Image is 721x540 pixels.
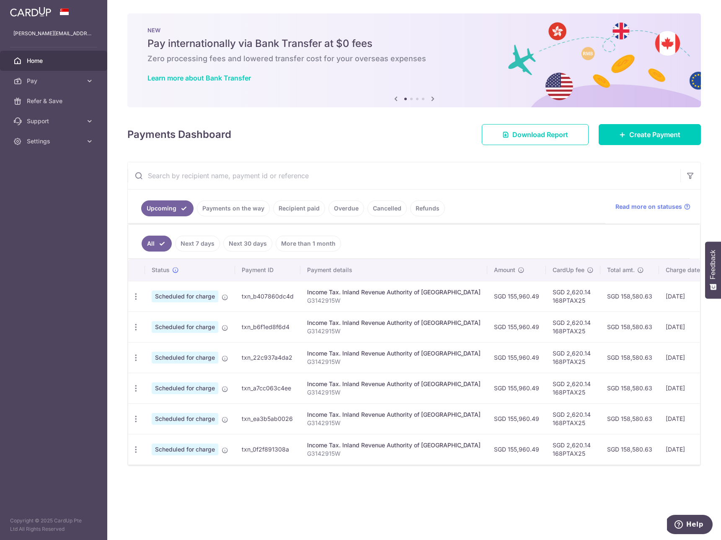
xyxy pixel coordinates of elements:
th: Payment ID [235,259,300,281]
a: Cancelled [367,200,407,216]
h5: Pay internationally via Bank Transfer at $0 fees [147,37,681,50]
a: Download Report [482,124,589,145]
span: Scheduled for charge [152,413,218,425]
button: Feedback - Show survey [705,241,721,299]
h6: Zero processing fees and lowered transfer cost for your overseas expenses [147,54,681,64]
a: Refunds [410,200,445,216]
a: More than 1 month [276,236,341,252]
a: Read more on statuses [615,202,690,211]
td: SGD 158,580.63 [600,342,659,373]
span: Status [152,266,170,274]
div: Income Tax. Inland Revenue Authority of [GEOGRAPHIC_DATA] [307,380,481,388]
iframe: Opens a widget where you can find more information [667,515,713,536]
p: G3142915W [307,296,481,305]
span: Scheduled for charge [152,291,218,302]
td: SGD 2,620.14 168PTAX25 [546,342,600,373]
td: [DATE] [659,281,716,312]
td: SGD 155,960.49 [487,373,546,403]
div: Income Tax. Inland Revenue Authority of [GEOGRAPHIC_DATA] [307,410,481,419]
p: G3142915W [307,449,481,458]
p: NEW [147,27,681,34]
td: txn_ea3b5ab0026 [235,403,300,434]
div: Income Tax. Inland Revenue Authority of [GEOGRAPHIC_DATA] [307,349,481,358]
td: SGD 155,960.49 [487,342,546,373]
span: Charge date [666,266,700,274]
span: Support [27,117,82,125]
a: Recipient paid [273,200,325,216]
span: Scheduled for charge [152,321,218,333]
td: SGD 155,960.49 [487,403,546,434]
a: Overdue [328,200,364,216]
td: SGD 158,580.63 [600,281,659,312]
p: G3142915W [307,358,481,366]
img: Bank transfer banner [127,13,701,107]
span: Pay [27,77,82,85]
span: Home [27,57,82,65]
p: G3142915W [307,419,481,427]
td: txn_b6f1ed8f6d4 [235,312,300,342]
span: Scheduled for charge [152,444,218,455]
span: Refer & Save [27,97,82,105]
img: CardUp [10,7,51,17]
a: Create Payment [599,124,701,145]
div: Income Tax. Inland Revenue Authority of [GEOGRAPHIC_DATA] [307,441,481,449]
td: txn_b407860dc4d [235,281,300,312]
span: Read more on statuses [615,202,682,211]
td: [DATE] [659,434,716,465]
td: SGD 158,580.63 [600,373,659,403]
span: CardUp fee [553,266,584,274]
p: [PERSON_NAME][EMAIL_ADDRESS][DOMAIN_NAME] [13,29,94,38]
td: txn_a7cc063c4ee [235,373,300,403]
span: Amount [494,266,515,274]
td: SGD 155,960.49 [487,312,546,342]
a: Next 7 days [175,236,220,252]
a: All [142,236,172,252]
p: G3142915W [307,327,481,335]
a: Upcoming [141,200,194,216]
a: Payments on the way [197,200,270,216]
a: Next 30 days [223,236,272,252]
a: Learn more about Bank Transfer [147,74,251,82]
td: SGD 158,580.63 [600,403,659,434]
td: SGD 155,960.49 [487,281,546,312]
td: [DATE] [659,312,716,342]
div: Income Tax. Inland Revenue Authority of [GEOGRAPHIC_DATA] [307,319,481,327]
span: Scheduled for charge [152,382,218,394]
td: SGD 2,620.14 168PTAX25 [546,312,600,342]
td: SGD 2,620.14 168PTAX25 [546,281,600,312]
span: Settings [27,137,82,145]
td: [DATE] [659,403,716,434]
td: SGD 2,620.14 168PTAX25 [546,403,600,434]
td: SGD 158,580.63 [600,434,659,465]
span: Create Payment [629,130,680,140]
td: SGD 155,960.49 [487,434,546,465]
span: Total amt. [607,266,635,274]
input: Search by recipient name, payment id or reference [128,162,680,189]
th: Payment details [300,259,487,281]
td: txn_0f2f891308a [235,434,300,465]
td: SGD 2,620.14 168PTAX25 [546,373,600,403]
h4: Payments Dashboard [127,127,231,142]
td: [DATE] [659,342,716,373]
td: [DATE] [659,373,716,403]
td: txn_22c937a4da2 [235,342,300,373]
td: SGD 2,620.14 168PTAX25 [546,434,600,465]
div: Income Tax. Inland Revenue Authority of [GEOGRAPHIC_DATA] [307,288,481,296]
span: Feedback [709,250,717,279]
td: SGD 158,580.63 [600,312,659,342]
span: Scheduled for charge [152,352,218,363]
p: G3142915W [307,388,481,397]
span: Download Report [512,130,568,140]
